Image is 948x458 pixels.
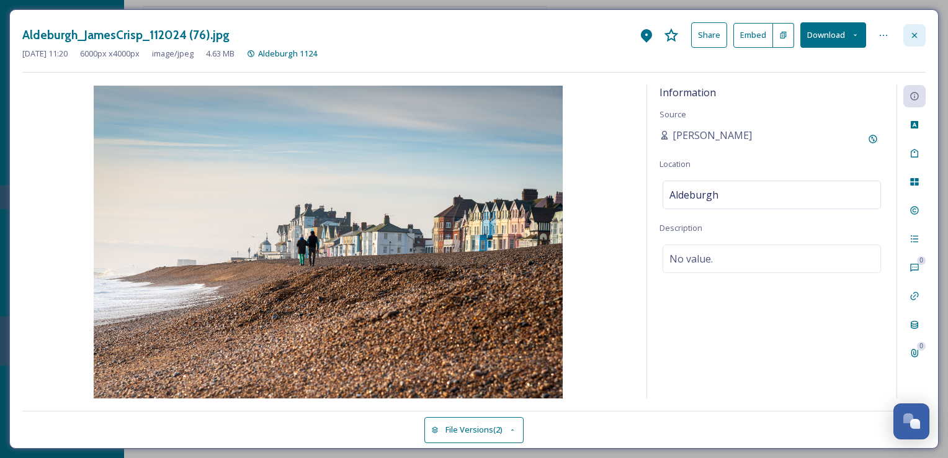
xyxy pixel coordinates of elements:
[22,86,634,398] img: DSC_8548.jpg
[669,251,713,266] span: No value.
[660,222,702,233] span: Description
[152,48,194,60] span: image/jpeg
[691,22,727,48] button: Share
[669,187,718,202] span: Aldeburgh
[660,109,686,120] span: Source
[800,22,866,48] button: Download
[80,48,140,60] span: 6000 px x 4000 px
[206,48,235,60] span: 4.63 MB
[917,342,926,351] div: 0
[22,26,230,44] h3: Aldeburgh_JamesCrisp_112024 (76).jpg
[258,48,317,59] span: Aldeburgh 1124
[424,417,524,442] button: File Versions(2)
[893,403,929,439] button: Open Chat
[22,48,68,60] span: [DATE] 11:20
[917,256,926,265] div: 0
[733,23,773,48] button: Embed
[660,86,716,99] span: Information
[673,128,752,143] span: [PERSON_NAME]
[660,158,691,169] span: Location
